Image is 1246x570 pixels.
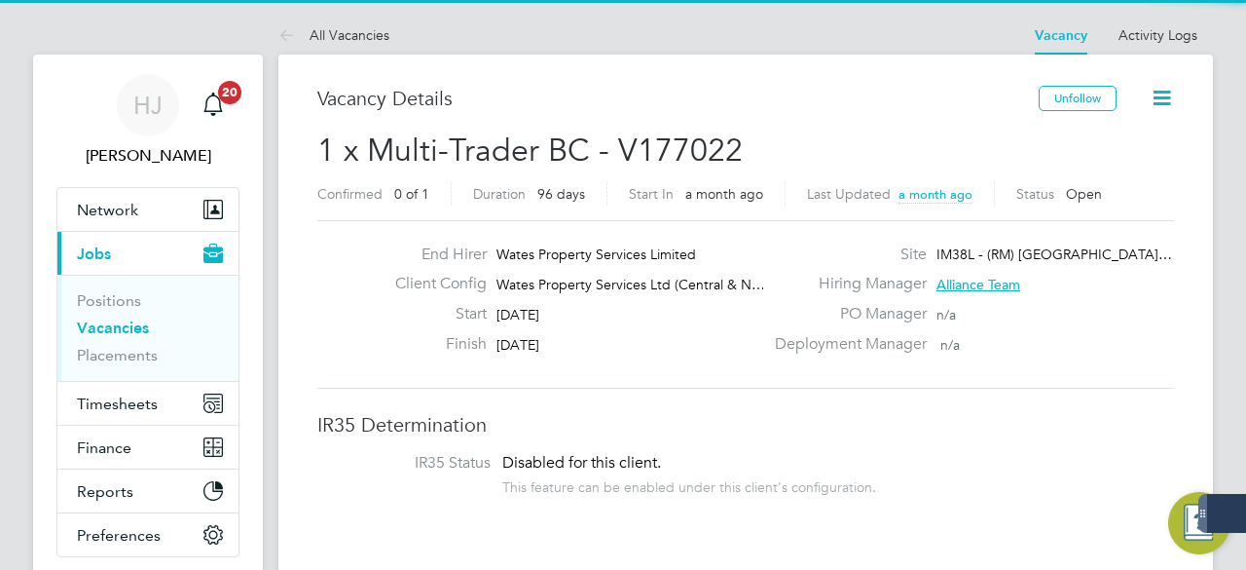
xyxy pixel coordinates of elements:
span: 1 x Multi-Trader BC - V177022 [317,132,743,170]
label: PO Manager [763,304,927,324]
span: [DATE] [496,306,539,323]
span: Network [77,201,138,219]
a: Vacancies [77,319,149,337]
label: Start [380,304,487,324]
a: Positions [77,291,141,310]
label: IR35 Status [337,453,491,474]
span: n/a [936,306,956,323]
label: Site [763,245,927,265]
button: Jobs [57,232,238,275]
h3: IR35 Determination [317,412,1174,437]
span: 96 days [537,185,585,203]
label: Confirmed [317,185,383,203]
span: a month ago [685,185,763,203]
label: Deployment Manager [763,334,927,355]
a: Activity Logs [1118,26,1197,44]
span: Finance [77,438,131,457]
span: Timesheets [77,395,158,413]
button: Reports [57,470,238,513]
span: Holly Jones [56,144,239,168]
span: n/a [940,336,960,354]
a: All Vacancies [278,26,389,44]
a: Vacancy [1035,27,1087,44]
label: Status [1016,185,1054,203]
span: Open [1066,185,1102,203]
a: 20 [194,74,233,136]
a: Placements [77,346,158,364]
h3: Vacancy Details [317,86,1039,111]
label: Hiring Manager [763,274,927,294]
span: Wates Property Services Limited [496,246,696,263]
button: Timesheets [57,382,238,425]
span: Disabled for this client. [502,453,661,473]
a: HJ[PERSON_NAME] [56,74,239,168]
div: Jobs [57,275,238,381]
span: HJ [133,93,163,118]
label: Finish [380,334,487,355]
span: 0 of 1 [394,185,429,203]
span: IM38L - (RM) [GEOGRAPHIC_DATA]… [936,246,1172,263]
button: Unfollow [1039,86,1117,111]
button: Finance [57,426,238,469]
span: Reports [77,482,133,501]
button: Engage Resource Center [1168,492,1230,554]
button: Preferences [57,513,238,556]
span: Wates Property Services Ltd (Central & N… [496,276,765,293]
span: a month ago [898,186,972,203]
span: Preferences [77,526,161,545]
span: [DATE] [496,336,539,354]
button: Network [57,188,238,231]
span: Jobs [77,245,111,263]
span: Alliance Team [936,276,1020,293]
div: This feature can be enabled under this client's configuration. [502,474,876,496]
label: Duration [473,185,526,203]
label: Last Updated [807,185,891,203]
label: Client Config [380,274,487,294]
span: 20 [218,81,241,104]
label: End Hirer [380,245,487,265]
label: Start In [629,185,674,203]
